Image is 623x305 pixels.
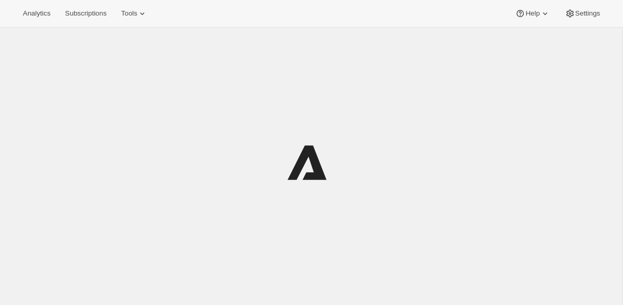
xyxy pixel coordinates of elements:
span: Help [525,9,539,18]
button: Settings [559,6,606,21]
span: Tools [121,9,137,18]
span: Analytics [23,9,50,18]
button: Analytics [17,6,57,21]
button: Subscriptions [59,6,113,21]
button: Help [509,6,556,21]
span: Settings [575,9,600,18]
span: Subscriptions [65,9,106,18]
button: Tools [115,6,154,21]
